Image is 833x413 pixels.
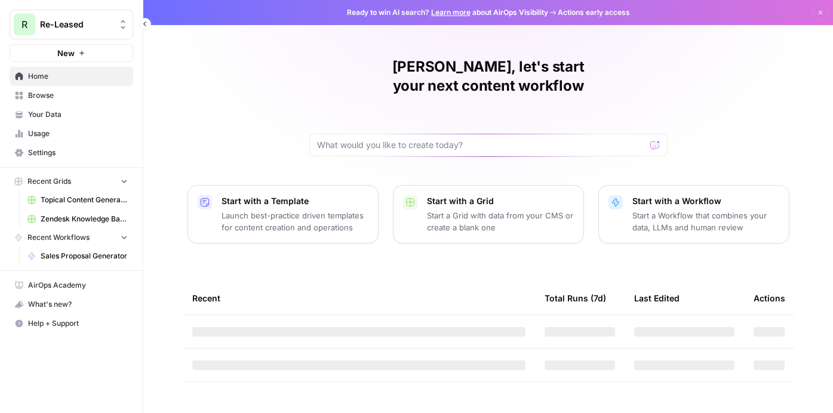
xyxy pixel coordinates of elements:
button: Start with a TemplateLaunch best-practice driven templates for content creation and operations [187,185,379,244]
p: Start a Workflow that combines your data, LLMs and human review [632,209,779,233]
span: Your Data [28,109,128,120]
span: Actions early access [558,7,630,18]
span: Settings [28,147,128,158]
span: AirOps Academy [28,280,128,291]
p: Launch best-practice driven templates for content creation and operations [222,209,368,233]
span: New [57,47,75,59]
span: Re-Leased [40,19,112,30]
span: Topical Content Generation Grid [41,195,128,205]
button: Recent Grids [10,172,133,190]
button: Start with a WorkflowStart a Workflow that combines your data, LLMs and human review [598,185,789,244]
div: Total Runs (7d) [545,282,606,315]
button: Start with a GridStart a Grid with data from your CMS or create a blank one [393,185,584,244]
a: Settings [10,143,133,162]
span: Zendesk Knowledge Base Update [41,214,128,224]
a: Home [10,67,133,86]
span: Ready to win AI search? about AirOps Visibility [347,7,548,18]
span: Recent Workflows [27,232,90,243]
button: What's new? [10,295,133,314]
button: New [10,44,133,62]
a: Sales Proposal Generator [22,246,133,266]
span: Sales Proposal Generator [41,251,128,261]
button: Help + Support [10,314,133,333]
a: AirOps Academy [10,276,133,295]
a: Learn more [431,8,471,17]
button: Recent Workflows [10,229,133,246]
p: Start with a Grid [427,195,574,207]
p: Start with a Template [222,195,368,207]
div: Last Edited [634,282,680,315]
span: Usage [28,128,128,139]
div: What's new? [10,295,133,313]
span: Help + Support [28,318,128,329]
button: Workspace: Re-Leased [10,10,133,39]
a: Your Data [10,105,133,124]
a: Usage [10,124,133,143]
span: Browse [28,90,128,101]
p: Start with a Workflow [632,195,779,207]
p: Start a Grid with data from your CMS or create a blank one [427,209,574,233]
div: Recent [192,282,525,315]
a: Zendesk Knowledge Base Update [22,209,133,229]
div: Actions [754,282,785,315]
h1: [PERSON_NAME], let's start your next content workflow [309,57,668,95]
span: R [21,17,27,32]
span: Home [28,71,128,82]
a: Browse [10,86,133,105]
a: Topical Content Generation Grid [22,190,133,209]
span: Recent Grids [27,176,71,187]
input: What would you like to create today? [317,139,646,151]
